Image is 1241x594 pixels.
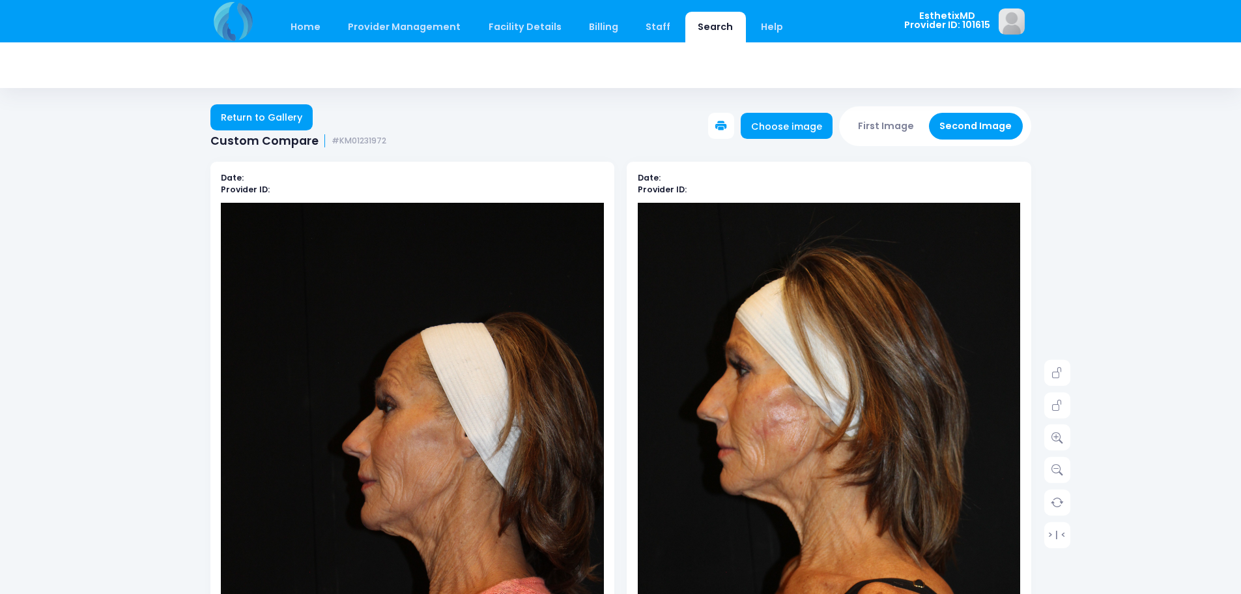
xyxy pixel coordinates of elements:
b: Provider ID: [221,184,270,195]
b: Date: [221,172,244,183]
a: Provider Management [335,12,474,42]
img: image [999,8,1025,35]
span: Custom Compare [210,134,319,148]
a: Return to Gallery [210,104,313,130]
span: EsthetixMD Provider ID: 101615 [904,11,990,30]
a: Home [278,12,334,42]
a: > | < [1044,522,1070,548]
b: Date: [638,172,661,183]
a: Search [685,12,746,42]
button: Second Image [929,113,1023,140]
a: Choose image [741,113,833,139]
a: Staff [633,12,683,42]
b: Provider ID: [638,184,687,195]
a: Help [748,12,795,42]
a: Billing [576,12,631,42]
button: First Image [848,113,925,140]
small: #KM01231972 [332,136,386,146]
a: Facility Details [476,12,574,42]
